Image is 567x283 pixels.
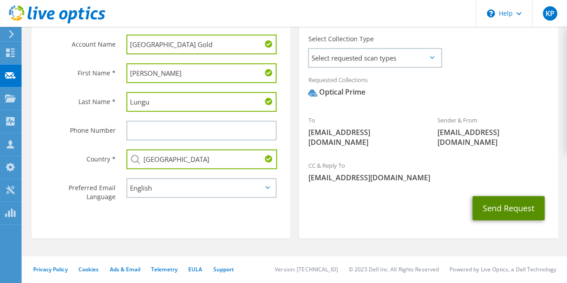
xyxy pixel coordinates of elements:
[308,35,373,44] label: Select Collection Type
[428,111,558,152] div: Sender & From
[299,111,428,152] div: To
[40,35,115,49] label: Account Name
[40,92,115,106] label: Last Name *
[308,173,549,183] span: [EMAIL_ADDRESS][DOMAIN_NAME]
[213,266,234,273] a: Support
[349,266,439,273] li: © 2025 Dell Inc. All Rights Reserved
[275,266,338,273] li: Version: [TECHNICAL_ID]
[40,63,115,78] label: First Name *
[151,266,177,273] a: Telemetry
[450,266,556,273] li: Powered by Live Optics, a Dell Technology
[308,127,420,147] span: [EMAIL_ADDRESS][DOMAIN_NAME]
[543,6,557,21] span: KP
[487,9,495,17] svg: \n
[299,156,558,187] div: CC & Reply To
[437,127,549,147] span: [EMAIL_ADDRESS][DOMAIN_NAME]
[40,178,115,201] label: Preferred Email Language
[299,70,558,106] div: Requested Collections
[78,266,99,273] a: Cookies
[40,149,115,164] label: Country *
[110,266,140,273] a: Ads & Email
[188,266,202,273] a: EULA
[40,121,115,135] label: Phone Number
[33,266,68,273] a: Privacy Policy
[309,49,441,67] span: Select requested scan types
[308,87,365,97] div: Optical Prime
[472,196,545,220] button: Send Request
